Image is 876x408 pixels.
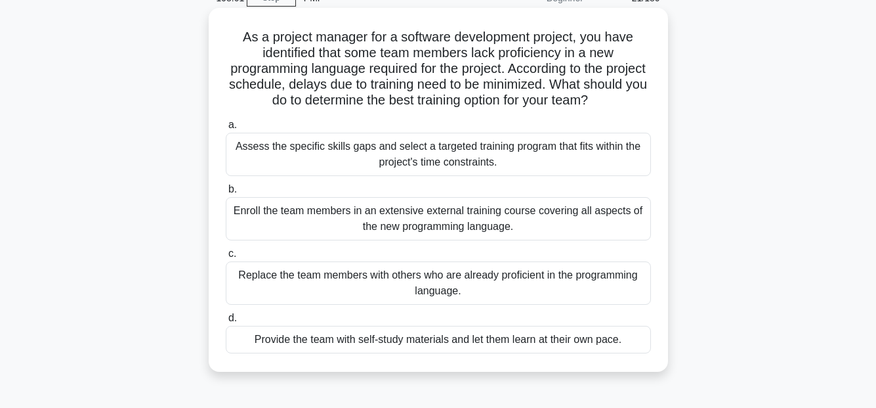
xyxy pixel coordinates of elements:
[226,133,651,176] div: Assess the specific skills gaps and select a targeted training program that fits within the proje...
[224,29,652,109] h5: As a project manager for a software development project, you have identified that some team membe...
[228,312,237,323] span: d.
[226,261,651,305] div: Replace the team members with others who are already proficient in the programming language.
[226,326,651,353] div: Provide the team with self-study materials and let them learn at their own pace.
[228,119,237,130] span: a.
[228,183,237,194] span: b.
[226,197,651,240] div: Enroll the team members in an extensive external training course covering all aspects of the new ...
[228,248,236,259] span: c.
